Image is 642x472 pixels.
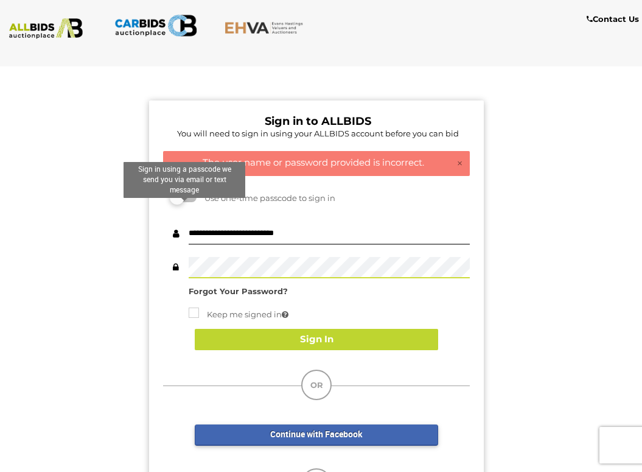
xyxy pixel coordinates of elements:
[166,129,470,138] h5: You will need to sign in using your ALLBIDS account before you can bid
[587,14,639,24] b: Contact Us
[225,21,307,34] img: EHVA.com.au
[195,424,438,446] a: Continue with Facebook
[5,18,88,39] img: ALLBIDS.com.au
[587,12,642,26] a: Contact Us
[195,329,438,350] button: Sign In
[114,12,197,39] img: CARBIDS.com.au
[124,162,245,198] div: Sign in using a passcode we send you via email or text message
[265,114,371,128] b: Sign in to ALLBIDS
[456,158,463,170] a: ×
[198,193,335,203] span: Use one-time passcode to sign in
[170,158,463,168] h4: The user name or password provided is incorrect.
[189,308,288,322] label: Keep me signed in
[189,286,288,296] a: Forgot Your Password?
[301,370,332,400] div: OR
